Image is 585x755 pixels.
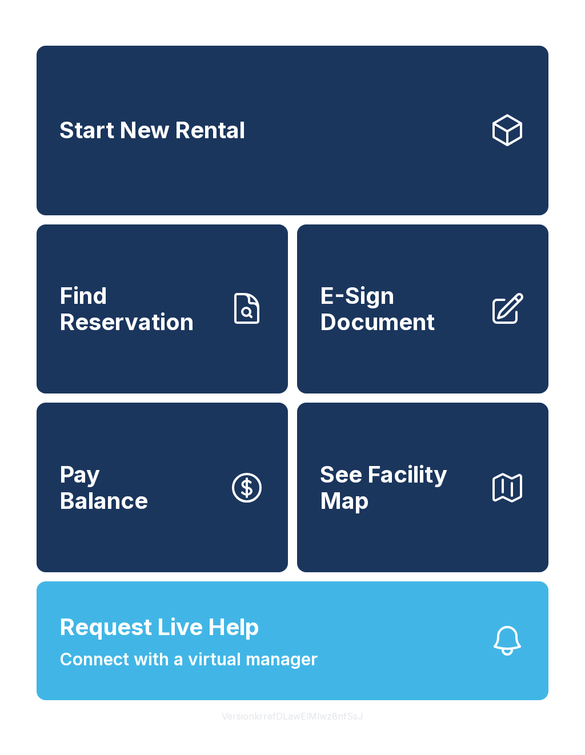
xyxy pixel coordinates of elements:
[37,224,288,394] a: Find Reservation
[37,403,288,572] button: PayBalance
[59,461,148,513] span: Pay Balance
[320,461,480,513] span: See Facility Map
[59,646,318,672] span: Connect with a virtual manager
[59,610,259,644] span: Request Live Help
[59,117,245,143] span: Start New Rental
[297,403,548,572] button: See Facility Map
[297,224,548,394] a: E-Sign Document
[37,46,548,215] a: Start New Rental
[37,581,548,700] button: Request Live HelpConnect with a virtual manager
[59,283,219,335] span: Find Reservation
[213,700,372,732] button: VersionkrrefDLawElMlwz8nfSsJ
[320,283,480,335] span: E-Sign Document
